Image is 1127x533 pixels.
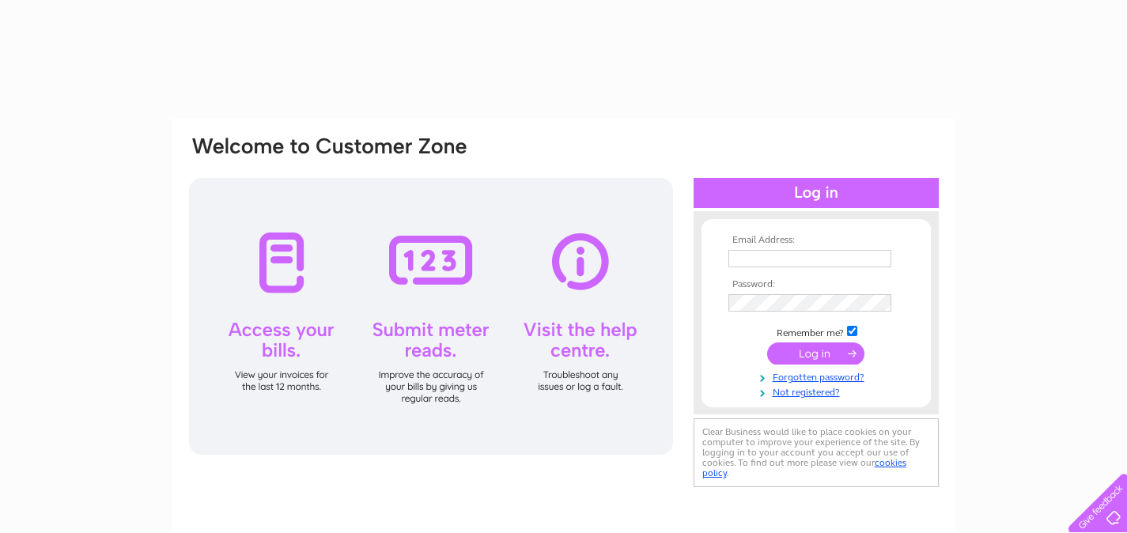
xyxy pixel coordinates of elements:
[724,323,908,339] td: Remember me?
[694,418,939,487] div: Clear Business would like to place cookies on your computer to improve your experience of the sit...
[724,235,908,246] th: Email Address:
[728,384,908,399] a: Not registered?
[724,279,908,290] th: Password:
[702,457,906,478] a: cookies policy
[728,369,908,384] a: Forgotten password?
[767,342,864,365] input: Submit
